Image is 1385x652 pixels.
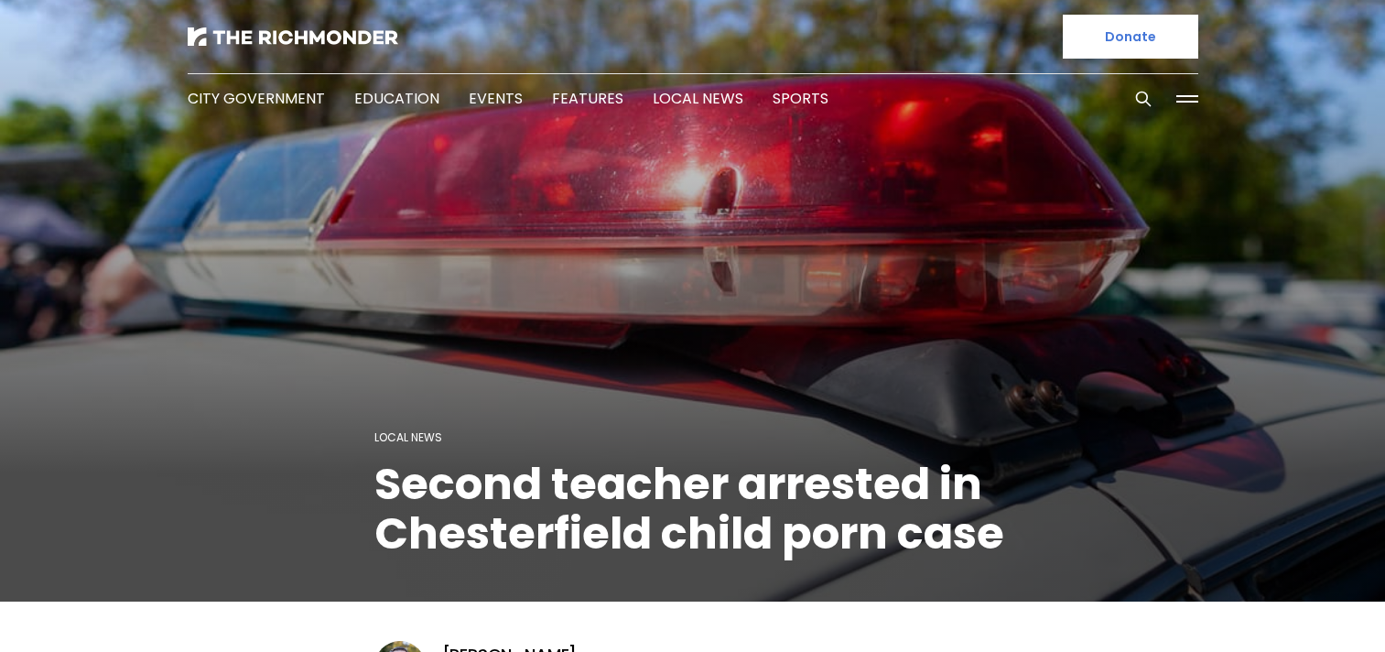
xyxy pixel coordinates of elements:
a: Sports [773,88,828,109]
a: Local News [653,88,743,109]
a: City Government [188,88,325,109]
a: Education [354,88,439,109]
a: Features [552,88,623,109]
a: Donate [1063,15,1198,59]
h1: Second teacher arrested in Chesterfield child porn case [374,460,1012,559]
button: Search this site [1130,85,1157,113]
a: Local News [374,429,442,445]
a: Events [469,88,523,109]
img: The Richmonder [188,27,398,46]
